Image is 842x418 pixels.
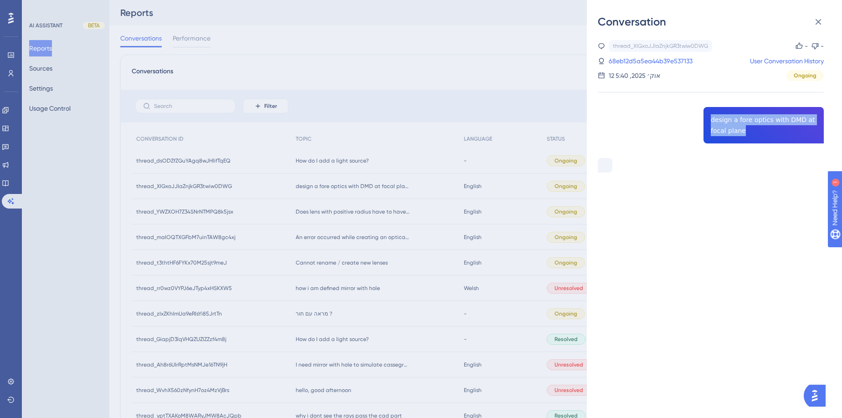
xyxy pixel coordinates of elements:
[21,2,57,13] span: Need Help?
[804,382,831,409] iframe: UserGuiding AI Assistant Launcher
[805,41,808,51] div: -
[63,5,66,12] div: 1
[750,56,824,66] a: User Conversation History
[609,56,693,66] a: 68eb12d5a5ea44b39e537133
[609,70,660,81] div: 12 אוק׳ 2025, 5:40
[598,15,831,29] div: Conversation
[613,42,708,50] div: thread_XIGxoJJIaZnjkGR3twiw0DWG
[794,72,816,79] span: Ongoing
[821,41,824,51] div: -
